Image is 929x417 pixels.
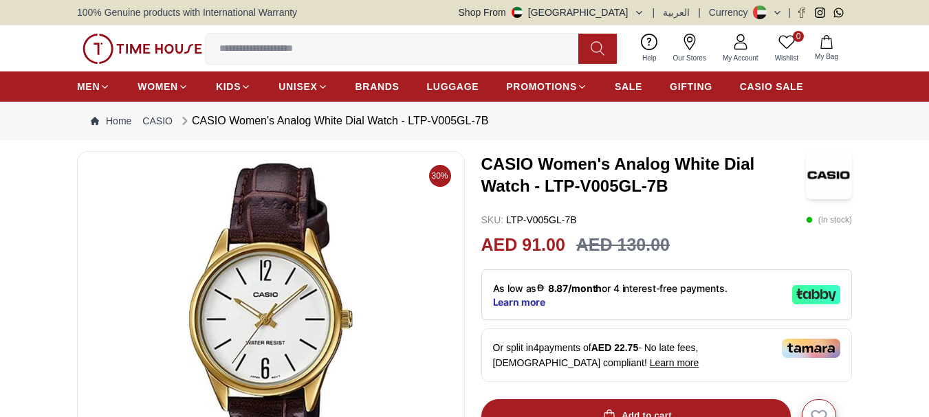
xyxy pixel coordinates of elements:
span: AED 22.75 [591,342,638,353]
button: العربية [663,5,690,19]
a: PROMOTIONS [506,74,587,99]
span: LUGGAGE [427,80,479,93]
a: WOMEN [138,74,188,99]
img: United Arab Emirates [512,7,523,18]
span: Our Stores [668,53,712,63]
span: PROMOTIONS [506,80,577,93]
button: Shop From[GEOGRAPHIC_DATA] [459,5,644,19]
span: 100% Genuine products with International Warranty [77,5,297,19]
p: LTP-V005GL-7B [481,213,577,227]
span: SKU : [481,214,504,225]
img: Tamara [782,339,840,358]
span: | [788,5,791,19]
span: My Bag [809,52,844,62]
span: 0 [793,31,804,42]
span: Learn more [650,357,699,368]
span: CASIO SALE [740,80,804,93]
p: ( In stock ) [806,213,852,227]
span: UNISEX [278,80,317,93]
a: BRANDS [356,74,400,99]
a: Help [634,31,665,66]
a: MEN [77,74,110,99]
div: Or split in 4 payments of - No late fees, [DEMOGRAPHIC_DATA] compliant! [481,328,853,382]
a: UNISEX [278,74,327,99]
h3: CASIO Women's Analog White Dial Watch - LTP-V005GL-7B [481,153,807,197]
a: SALE [615,74,642,99]
span: My Account [717,53,764,63]
a: 0Wishlist [767,31,807,66]
img: CASIO Women's Analog White Dial Watch - LTP-V005GL-7B [806,151,852,199]
span: Help [637,53,662,63]
a: Instagram [815,8,825,18]
div: CASIO Women's Analog White Dial Watch - LTP-V005GL-7B [178,113,488,129]
h3: AED 130.00 [576,232,670,258]
img: ... [83,34,202,64]
a: Whatsapp [833,8,844,18]
div: Currency [709,5,754,19]
h2: AED 91.00 [481,232,565,258]
span: SALE [615,80,642,93]
a: CASIO SALE [740,74,804,99]
span: | [698,5,701,19]
span: | [653,5,655,19]
a: GIFTING [670,74,712,99]
span: BRANDS [356,80,400,93]
a: KIDS [216,74,251,99]
span: MEN [77,80,100,93]
nav: Breadcrumb [77,102,852,140]
button: My Bag [807,32,846,65]
span: WOMEN [138,80,178,93]
a: LUGGAGE [427,74,479,99]
span: GIFTING [670,80,712,93]
span: Wishlist [769,53,804,63]
a: Facebook [796,8,807,18]
a: Our Stores [665,31,714,66]
a: Home [91,114,131,128]
a: CASIO [142,114,173,128]
span: 30% [429,165,451,187]
span: KIDS [216,80,241,93]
